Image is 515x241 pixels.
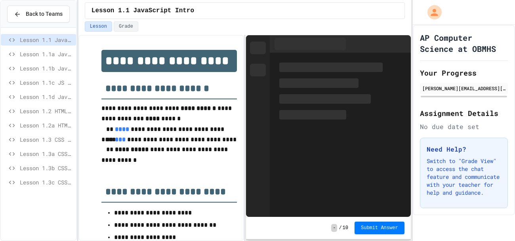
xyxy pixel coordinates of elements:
[85,21,112,32] button: Lesson
[20,93,73,101] span: Lesson 1.1d JavaScript
[331,224,337,232] span: -
[20,150,73,158] span: Lesson 1.3a CSS Selectors
[427,144,501,154] h3: Need Help?
[343,225,348,231] span: 10
[419,3,444,21] div: My Account
[420,108,508,119] h2: Assignment Details
[361,225,398,231] span: Submit Answer
[20,64,73,72] span: Lesson 1.1b JavaScript Intro
[26,10,63,18] span: Back to Teams
[20,36,73,44] span: Lesson 1.1 JavaScript Intro
[420,122,508,131] div: No due date set
[420,67,508,78] h2: Your Progress
[20,107,73,115] span: Lesson 1.2 HTML Basics
[7,6,70,23] button: Back to Teams
[20,178,73,186] span: Lesson 1.3c CSS Margins & Padding
[20,78,73,87] span: Lesson 1.1c JS Intro
[20,121,73,129] span: Lesson 1.2a HTML Continued
[420,32,508,54] h1: AP Computer Science at OBMHS
[427,157,501,197] p: Switch to "Grade View" to access the chat feature and communicate with your teacher for help and ...
[20,50,73,58] span: Lesson 1.1a JavaScript Intro
[92,6,194,15] span: Lesson 1.1 JavaScript Intro
[422,85,505,92] div: [PERSON_NAME][EMAIL_ADDRESS][PERSON_NAME][DOMAIN_NAME]
[339,225,341,231] span: /
[355,222,404,234] button: Submit Answer
[20,135,73,144] span: Lesson 1.3 CSS Introduction
[114,21,138,32] button: Grade
[20,164,73,172] span: Lesson 1.3b CSS Backgrounds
